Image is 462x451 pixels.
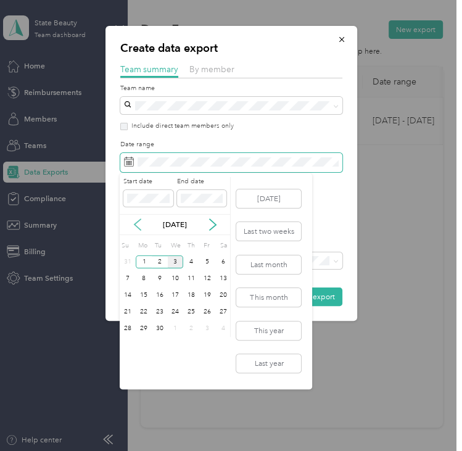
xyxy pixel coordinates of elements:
[120,84,342,93] label: Team name
[168,305,184,318] div: 24
[183,255,199,268] div: 4
[153,239,166,254] div: Tu
[199,255,215,268] div: 5
[169,239,182,254] div: We
[120,305,136,318] div: 21
[168,272,184,285] div: 10
[218,239,231,254] div: Sa
[177,177,227,186] label: End date
[120,255,136,268] div: 31
[236,288,301,307] button: This month
[120,41,342,56] p: Create data export
[123,177,173,186] label: Start date
[183,272,199,285] div: 11
[120,140,342,149] label: Date range
[199,272,215,285] div: 12
[152,272,168,285] div: 9
[199,322,215,335] div: 3
[199,289,215,302] div: 19
[183,322,199,335] div: 2
[236,354,301,373] button: Last year
[120,272,136,285] div: 7
[120,64,178,74] span: Team summary
[128,122,234,131] label: Include direct team members only
[236,255,301,274] button: Last month
[236,189,301,208] button: [DATE]
[120,289,136,302] div: 14
[189,64,234,74] span: By member
[168,289,184,302] div: 17
[136,305,152,318] div: 22
[136,322,152,335] div: 29
[153,219,197,230] p: [DATE]
[168,322,184,335] div: 1
[136,272,152,285] div: 8
[393,382,462,451] iframe: Everlance-gr Chat Button Frame
[136,289,152,302] div: 15
[183,305,199,318] div: 25
[120,239,133,254] div: Su
[168,255,184,268] div: 3
[215,255,231,268] div: 6
[236,222,301,241] button: Last two weeks
[183,289,199,302] div: 18
[186,239,199,254] div: Th
[215,289,231,302] div: 20
[152,255,168,268] div: 2
[202,239,215,254] div: Fr
[215,322,231,335] div: 4
[120,322,136,335] div: 28
[199,305,215,318] div: 26
[215,305,231,318] div: 27
[215,272,231,285] div: 13
[136,255,152,268] div: 1
[152,322,168,335] div: 30
[152,305,168,318] div: 23
[136,239,149,254] div: Mo
[236,321,301,340] button: This year
[152,289,168,302] div: 16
